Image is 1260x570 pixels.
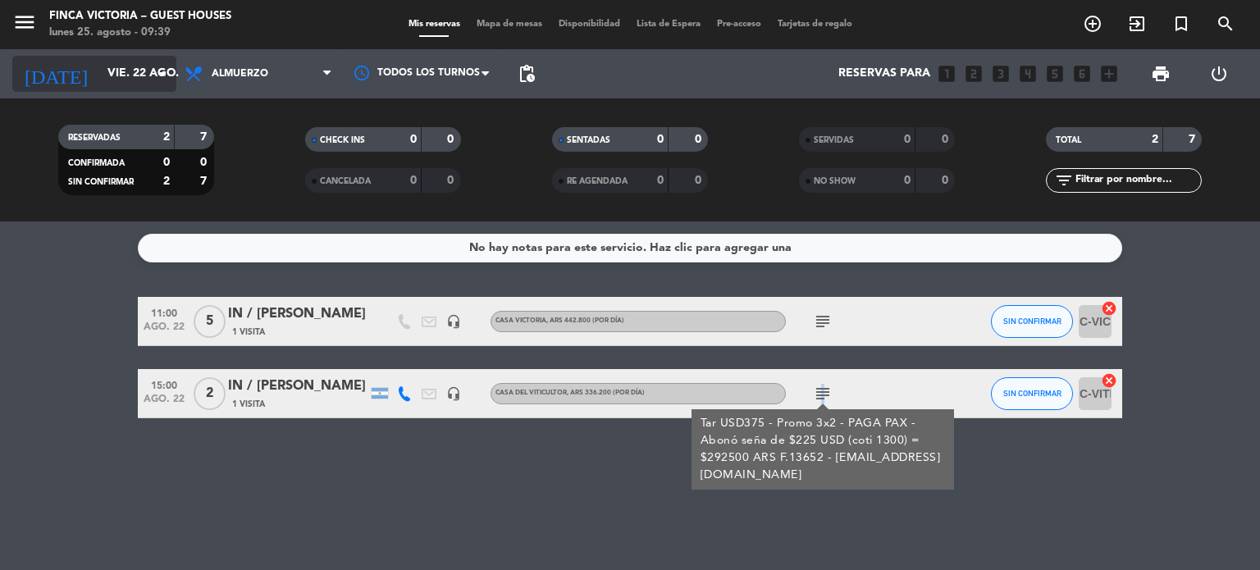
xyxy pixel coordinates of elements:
[936,63,957,84] i: looks_one
[200,157,210,168] strong: 0
[446,386,461,401] i: headset_mic
[990,63,1011,84] i: looks_3
[695,134,705,145] strong: 0
[1098,63,1120,84] i: add_box
[1017,63,1039,84] i: looks_4
[695,175,705,186] strong: 0
[469,239,792,258] div: No hay notas para este servicio. Haz clic para agregar una
[446,314,461,329] i: headset_mic
[144,321,185,340] span: ago. 22
[49,8,231,25] div: FINCA VICTORIA – GUEST HOUSES
[468,20,550,29] span: Mapa de mesas
[194,377,226,410] span: 2
[1152,134,1158,145] strong: 2
[1216,14,1235,34] i: search
[991,305,1073,338] button: SIN CONFIRMAR
[232,398,265,411] span: 1 Visita
[12,10,37,40] button: menu
[567,177,628,185] span: RE AGENDADA
[163,157,170,168] strong: 0
[814,177,856,185] span: NO SHOW
[153,64,172,84] i: arrow_drop_down
[1003,389,1061,398] span: SIN CONFIRMAR
[1044,63,1066,84] i: looks_5
[163,131,170,143] strong: 2
[68,178,134,186] span: SIN CONFIRMAR
[567,390,645,396] span: , ARS 336.200 (Por día)
[628,20,709,29] span: Lista de Espera
[550,20,628,29] span: Disponibilidad
[1189,49,1248,98] div: LOG OUT
[495,317,624,324] span: Casa Victoria
[144,375,185,394] span: 15:00
[657,175,664,186] strong: 0
[769,20,861,29] span: Tarjetas de regalo
[144,394,185,413] span: ago. 22
[12,10,37,34] i: menu
[1056,136,1081,144] span: TOTAL
[232,326,265,339] span: 1 Visita
[709,20,769,29] span: Pre-acceso
[68,134,121,142] span: RESERVADAS
[228,303,367,325] div: IN / [PERSON_NAME]
[838,67,930,80] span: Reservas para
[212,68,268,80] span: Almuerzo
[963,63,984,84] i: looks_two
[1071,63,1093,84] i: looks_6
[1101,372,1117,389] i: cancel
[410,134,417,145] strong: 0
[991,377,1073,410] button: SIN CONFIRMAR
[228,376,367,397] div: IN / [PERSON_NAME]
[410,175,417,186] strong: 0
[904,175,911,186] strong: 0
[1171,14,1191,34] i: turned_in_not
[546,317,624,324] span: , ARS 442.800 (Por día)
[447,175,457,186] strong: 0
[49,25,231,41] div: lunes 25. agosto - 09:39
[813,312,833,331] i: subject
[942,134,952,145] strong: 0
[1209,64,1229,84] i: power_settings_new
[1151,64,1171,84] span: print
[144,303,185,321] span: 11:00
[1054,171,1074,190] i: filter_list
[657,134,664,145] strong: 0
[1189,134,1198,145] strong: 7
[942,175,952,186] strong: 0
[400,20,468,29] span: Mis reservas
[904,134,911,145] strong: 0
[12,56,99,92] i: [DATE]
[320,177,371,185] span: CANCELADA
[1074,171,1201,189] input: Filtrar por nombre...
[447,134,457,145] strong: 0
[517,64,536,84] span: pending_actions
[814,136,854,144] span: SERVIDAS
[68,159,125,167] span: CONFIRMADA
[813,384,833,404] i: subject
[1083,14,1102,34] i: add_circle_outline
[495,390,645,396] span: Casa del Viticultor
[320,136,365,144] span: CHECK INS
[701,415,946,484] div: Tar USD375 - Promo 3x2 - PAGA PAX - Abonó seña de $225 USD (coti 1300) = $292500 ARS F.13652 - [E...
[567,136,610,144] span: SENTADAS
[200,176,210,187] strong: 7
[200,131,210,143] strong: 7
[1127,14,1147,34] i: exit_to_app
[163,176,170,187] strong: 2
[1101,300,1117,317] i: cancel
[194,305,226,338] span: 5
[1003,317,1061,326] span: SIN CONFIRMAR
